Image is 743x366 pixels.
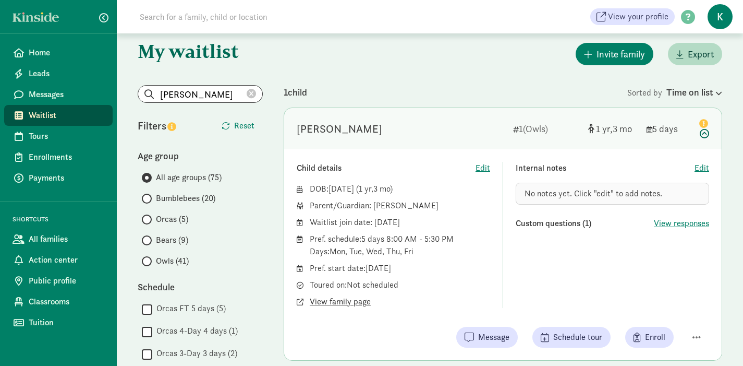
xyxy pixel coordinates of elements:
label: Orcas FT 5 days (5) [152,302,226,315]
div: Toured on: Not scheduled [310,279,490,291]
div: Schedule [138,280,263,294]
span: 1 [596,123,613,135]
span: Schedule tour [553,331,602,344]
a: Tuition [4,312,113,333]
span: Message [478,331,509,344]
div: Waitlist join date: [DATE] [310,216,490,229]
span: Bumblebees (20) [156,192,215,205]
span: 1 [359,183,373,194]
span: K [708,4,733,29]
span: [DATE] [328,183,354,194]
button: Enroll [625,327,674,348]
div: Pref. schedule: 5 days 8:00 AM - 5:30 PM Days: Mon, Tue, Wed, Thu, Fri [310,233,490,258]
span: (Owls) [523,123,548,135]
div: Pref. start date: [DATE] [310,262,490,275]
button: Invite family [576,43,653,65]
span: View your profile [608,10,668,23]
span: Export [688,47,714,61]
span: Enrollments [29,151,104,163]
a: Leads [4,63,113,84]
button: Edit [695,162,709,174]
span: Bears (9) [156,234,188,246]
span: Home [29,46,104,59]
a: Enrollments [4,147,113,168]
span: No notes yet. Click "edit" to add notes. [525,188,662,199]
a: View your profile [590,8,675,25]
div: Internal notes [516,162,695,174]
span: Enroll [645,331,665,344]
span: Messages [29,88,104,101]
span: Orcas (5) [156,213,188,226]
div: 1 child [284,85,627,99]
a: Tours [4,126,113,147]
a: Messages [4,84,113,105]
a: Public profile [4,270,113,291]
label: Orcas 3-Day 3 days (2) [152,347,237,360]
span: Tuition [29,316,104,329]
span: Owls (41) [156,255,189,267]
button: Export [668,43,722,65]
span: Leads [29,67,104,80]
span: Waitlist [29,109,104,122]
button: View family page [310,296,371,308]
span: All age groups (75) [156,171,222,184]
span: Tours [29,130,104,143]
input: Search for a family, child or location [133,6,426,27]
a: Payments [4,168,113,188]
a: All families [4,229,113,250]
div: Child details [297,162,476,174]
label: Orcas 4-Day 4 days (1) [152,325,238,337]
a: Waitlist [4,105,113,126]
span: Payments [29,172,104,184]
iframe: Chat Widget [691,316,743,366]
button: Schedule tour [532,327,611,348]
a: Classrooms [4,291,113,312]
h1: My waitlist [138,41,263,62]
div: 1 [513,122,580,136]
span: Reset [234,120,254,132]
div: Filters [138,118,200,134]
span: Action center [29,254,104,266]
div: DOB: ( ) [310,183,490,195]
input: Search list... [138,86,262,102]
span: 3 [373,183,390,194]
span: Invite family [596,47,645,61]
span: Public profile [29,275,104,287]
span: Classrooms [29,296,104,308]
button: Reset [213,115,263,136]
div: Sorted by [627,85,722,99]
button: Message [456,327,518,348]
span: All families [29,233,104,245]
div: 5 days [647,122,688,136]
div: Parent/Guardian: [PERSON_NAME] [310,199,490,212]
div: Time on list [666,85,722,99]
div: Custom questions (1) [516,217,654,230]
div: Veena Nair [297,121,382,137]
button: View responses [654,217,709,230]
button: Edit [476,162,490,174]
span: 3 [613,123,632,135]
div: [object Object] [588,122,638,136]
a: Action center [4,250,113,270]
a: Home [4,42,113,63]
div: Age group [138,149,263,163]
